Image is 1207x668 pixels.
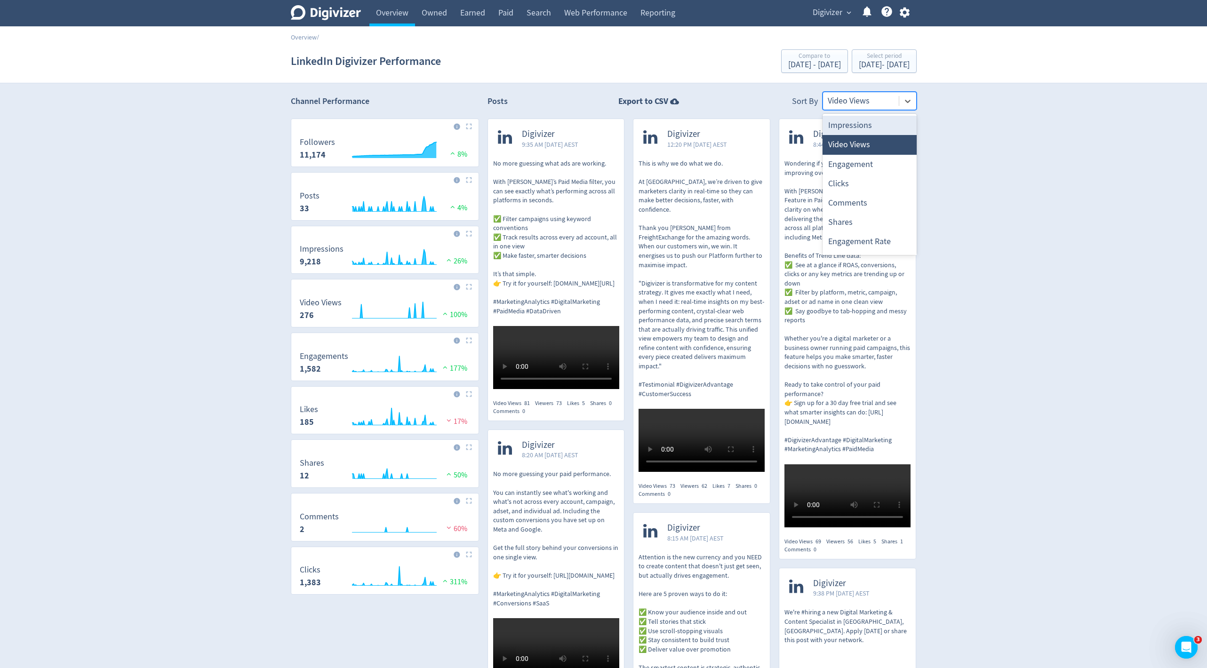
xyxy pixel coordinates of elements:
img: positive-performance.svg [444,256,454,263]
img: Placeholder [466,231,472,237]
span: 9:35 AM [DATE] AEST [522,140,578,149]
dt: Likes [300,404,318,415]
strong: 33 [300,203,309,214]
span: Digivizer [667,523,724,533]
div: Select period [859,53,910,61]
div: Sort By [792,95,818,110]
span: 56 [847,538,853,545]
strong: 185 [300,416,314,428]
span: 60% [444,524,467,533]
p: No more guessing what ads are working. With [PERSON_NAME]’s Paid Media filter, you can see exactl... [493,159,619,316]
div: Comments [784,546,822,554]
span: 62 [702,482,707,490]
img: negative-performance.svg [444,524,454,531]
img: negative-performance.svg [444,417,454,424]
span: 100% [440,310,467,319]
p: Wondering if your ad performance is improving over time or just draining budget? With [PERSON_NAM... [784,159,911,454]
div: Likes [858,538,881,546]
strong: 276 [300,310,314,321]
span: 0 [754,482,757,490]
svg: Video Views 276 [295,298,475,323]
p: We're #hiring a new Digital Marketing & Content Specialist in [GEOGRAPHIC_DATA], [GEOGRAPHIC_DATA... [784,608,911,644]
strong: 2 [300,524,304,535]
p: No more guessing your paid performance. You can instantly see what's working and what's not acros... [493,469,619,608]
div: Video Views [493,399,535,407]
span: 177% [440,364,467,373]
div: Engagement Rate [823,232,917,251]
dt: Shares [300,458,324,469]
dt: Video Views [300,297,342,308]
div: Shares [590,399,617,407]
svg: Impressions 9,218 [295,245,475,270]
div: Viewers [826,538,858,546]
strong: 9,218 [300,256,321,267]
a: Digivizer9:38 PM [DATE] AESTWe're #hiring a new Digital Marketing & Content Specialist in [GEOGRA... [779,568,916,661]
span: 73 [670,482,675,490]
span: 8:15 AM [DATE] AEST [667,533,724,543]
span: Digivizer [667,129,727,140]
dt: Posts [300,191,320,201]
span: / [317,33,319,41]
svg: Posts 33 [295,191,475,216]
span: Digivizer [522,129,578,140]
div: Shares [823,213,917,232]
img: positive-performance.svg [448,150,457,157]
span: 81 [524,399,530,407]
span: 1 [900,538,903,545]
span: Digivizer [522,440,578,451]
span: 7 [727,482,730,490]
strong: 1,383 [300,577,321,588]
button: Compare to[DATE] - [DATE] [781,49,848,73]
span: 9:38 PM [DATE] AEST [813,588,870,598]
div: Clicks [823,174,917,193]
div: Likes [712,482,735,490]
div: Likes [567,399,590,407]
div: Video Views [639,482,680,490]
img: positive-performance.svg [448,203,457,210]
a: Digivizer12:20 PM [DATE] AESTThis is why we do what we do. At [GEOGRAPHIC_DATA], we’re driven to ... [633,119,770,475]
span: 311% [440,577,467,587]
span: 8% [448,150,467,159]
span: 8:44 AM [DATE] AEST [813,140,870,149]
div: Engagement [823,155,917,174]
div: Video Views [823,135,917,154]
span: 0 [668,490,671,498]
svg: Followers 11,174 [295,138,475,163]
span: 3 [1194,636,1202,644]
span: 50% [444,470,467,480]
strong: 11,174 [300,149,326,160]
h2: Posts [488,95,508,110]
h1: LinkedIn Digivizer Performance [291,46,441,76]
button: Select period[DATE]- [DATE] [852,49,917,73]
img: Placeholder [466,177,472,183]
svg: Likes 185 [295,405,475,430]
dt: Followers [300,137,335,148]
dt: Clicks [300,565,321,575]
iframe: Intercom live chat [1175,636,1198,659]
p: This is why we do what we do. At [GEOGRAPHIC_DATA], we’re driven to give marketers clarity in rea... [639,159,765,398]
strong: Export to CSV [618,95,668,107]
div: Comments [823,193,917,213]
a: Digivizer8:44 AM [DATE] AESTWondering if your ad performance is improving over time or just drain... [779,119,916,530]
img: positive-performance.svg [440,310,450,317]
a: Overview [291,33,317,41]
dt: Impressions [300,244,344,254]
dt: Engagements [300,351,348,362]
div: Comments [639,490,676,498]
div: Date [823,252,917,271]
span: 0 [522,407,525,415]
a: Digivizer9:35 AM [DATE] AESTNo more guessing what ads are working. With [PERSON_NAME]’s Paid Medi... [488,119,624,392]
span: Digivizer [813,129,870,140]
div: Viewers [680,482,712,490]
img: Placeholder [466,551,472,557]
img: Placeholder [466,444,472,450]
button: Digivizer [809,5,854,20]
img: positive-performance.svg [440,364,450,371]
svg: Engagements 1,582 [295,352,475,377]
div: Viewers [535,399,567,407]
img: positive-performance.svg [444,470,454,477]
strong: 12 [300,470,309,481]
img: positive-performance.svg [440,577,450,584]
span: 5 [873,538,876,545]
svg: Shares 12 [295,459,475,484]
